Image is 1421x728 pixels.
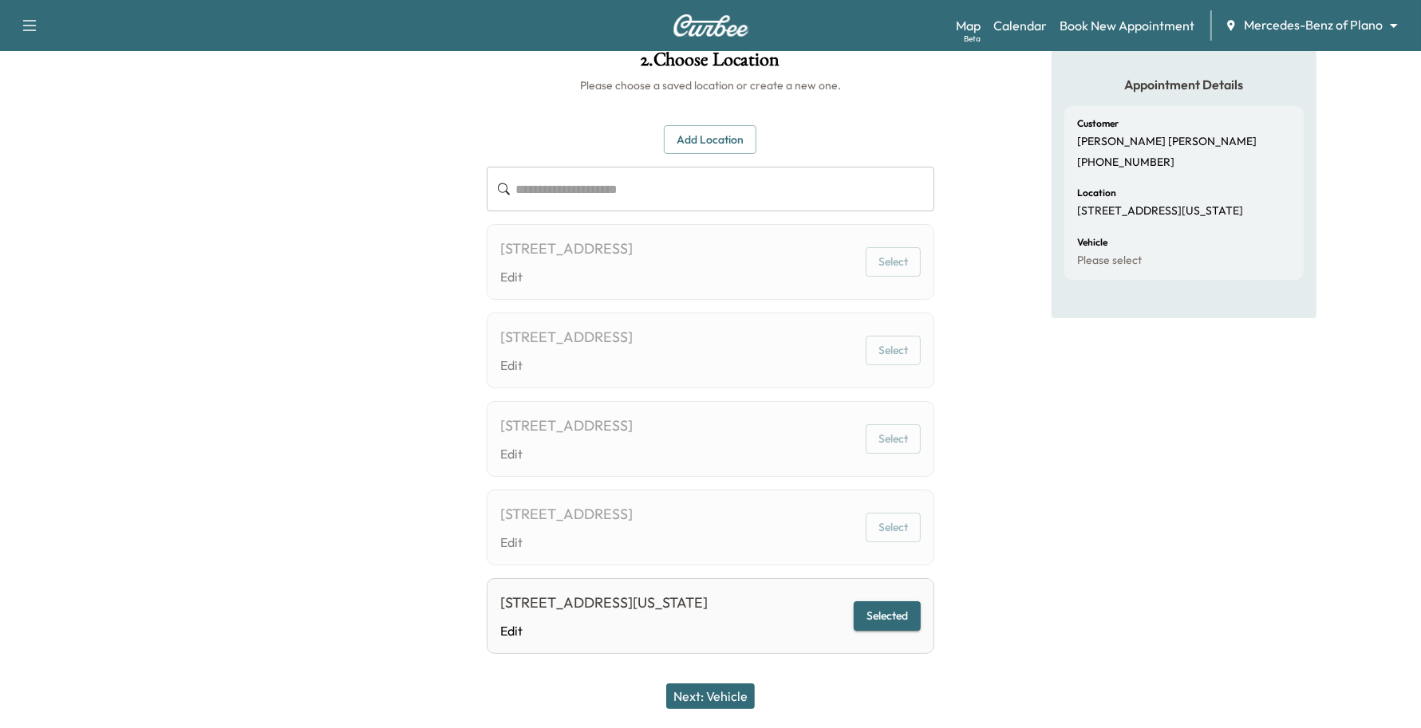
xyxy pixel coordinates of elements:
[664,125,756,155] button: Add Location
[500,503,633,525] div: [STREET_ADDRESS]
[500,621,708,640] a: Edit
[1077,155,1174,170] p: [PHONE_NUMBER]
[1077,204,1243,218] p: [STREET_ADDRESS][US_STATE]
[500,267,633,286] a: Edit
[1244,16,1383,34] span: Mercedes-Benz of Plano
[1077,254,1142,268] p: Please select
[487,50,935,77] h1: 2 . Choose Location
[500,356,633,375] a: Edit
[854,601,921,631] button: Selected
[866,247,921,277] button: Select
[993,16,1047,35] a: Calendar
[1077,188,1116,198] h6: Location
[673,14,749,37] img: Curbee Logo
[500,533,633,552] a: Edit
[500,326,633,348] div: [STREET_ADDRESS]
[964,33,981,45] div: Beta
[1077,135,1257,149] p: [PERSON_NAME] [PERSON_NAME]
[487,77,935,93] h6: Please choose a saved location or create a new one.
[666,683,755,709] button: Next: Vehicle
[956,16,981,35] a: MapBeta
[1077,238,1107,247] h6: Vehicle
[500,238,633,260] div: [STREET_ADDRESS]
[866,336,921,365] button: Select
[1077,119,1119,128] h6: Customer
[1064,76,1304,93] h5: Appointment Details
[500,415,633,437] div: [STREET_ADDRESS]
[500,592,708,614] div: [STREET_ADDRESS][US_STATE]
[1060,16,1194,35] a: Book New Appointment
[866,424,921,454] button: Select
[500,444,633,463] a: Edit
[866,513,921,542] button: Select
